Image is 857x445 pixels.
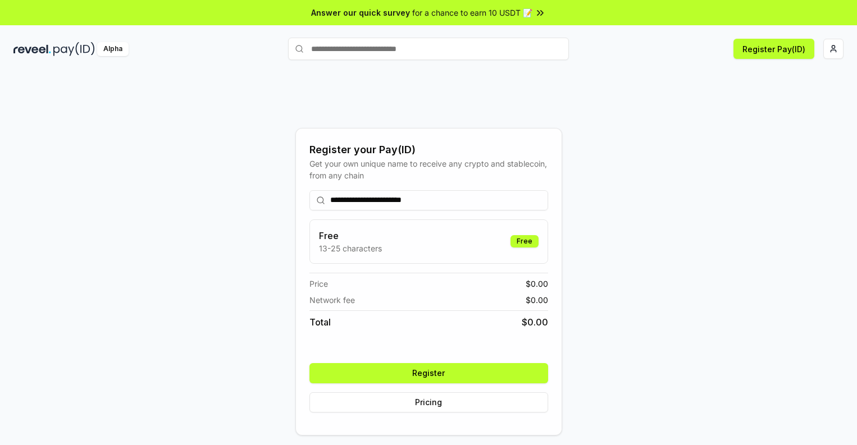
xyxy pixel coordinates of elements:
[309,158,548,181] div: Get your own unique name to receive any crypto and stablecoin, from any chain
[13,42,51,56] img: reveel_dark
[526,278,548,290] span: $ 0.00
[319,229,382,242] h3: Free
[97,42,129,56] div: Alpha
[526,294,548,306] span: $ 0.00
[309,363,548,383] button: Register
[309,278,328,290] span: Price
[412,7,532,19] span: for a chance to earn 10 USDT 📝
[309,294,355,306] span: Network fee
[522,315,548,329] span: $ 0.00
[319,242,382,254] p: 13-25 characters
[311,7,410,19] span: Answer our quick survey
[309,142,548,158] div: Register your Pay(ID)
[309,392,548,412] button: Pricing
[53,42,95,56] img: pay_id
[733,39,814,59] button: Register Pay(ID)
[309,315,331,329] span: Total
[510,235,539,247] div: Free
